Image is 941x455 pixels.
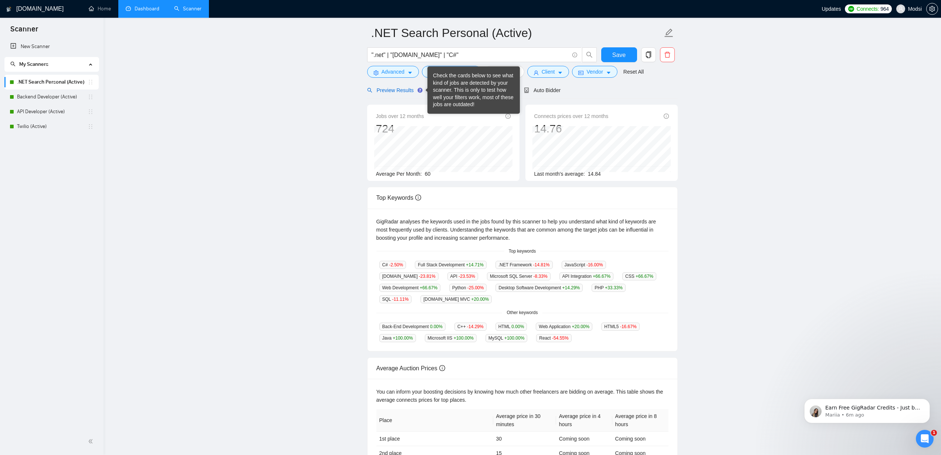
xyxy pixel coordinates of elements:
[484,66,524,78] button: folderJobscaret-down
[601,323,639,331] span: HTML5
[504,248,540,255] span: Top keywords
[389,262,403,267] span: -2.50 %
[376,409,493,432] th: Place
[4,24,44,39] span: Scanner
[4,119,99,134] li: Twilio (Active)
[4,75,99,90] li: .NET Search Personal (Active)
[376,358,668,379] div: Average Auction Prices
[371,24,663,42] input: Scanner name...
[534,171,585,177] span: Last month's average:
[926,3,938,15] button: setting
[511,324,524,329] span: 0.00 %
[898,6,903,11] span: user
[379,261,406,269] span: C#
[495,323,527,331] span: HTML
[379,284,441,292] span: Web Development
[174,6,202,12] a: searchScanner
[606,70,611,75] span: caret-down
[493,409,556,432] th: Average price in 30 minutes
[931,430,937,436] span: 1
[447,272,478,280] span: API
[664,28,674,38] span: edit
[612,50,626,60] span: Save
[10,61,16,67] span: search
[88,438,95,445] span: double-left
[417,87,423,94] div: Tooltip anchor
[542,68,555,76] span: Client
[793,383,941,435] iframe: Intercom notifications message
[420,295,492,303] span: [DOMAIN_NAME] MVC
[449,284,487,292] span: Python
[572,53,577,57] span: info-circle
[927,6,938,12] span: setting
[556,432,612,446] td: Coming soon
[588,171,601,177] span: 14.84
[379,334,416,342] span: Java
[562,261,606,269] span: JavaScript
[642,51,656,58] span: copy
[433,72,514,108] div: Check the cards below to see what kind of jobs are detected by your scanner. This is only to test...
[367,88,372,93] span: search
[6,3,11,15] img: logo
[534,70,539,75] span: user
[534,274,548,279] span: -8.33 %
[467,285,484,290] span: -25.00 %
[373,70,379,75] span: setting
[623,68,644,76] a: Reset All
[880,5,888,13] span: 964
[467,324,484,329] span: -14.29 %
[660,51,674,58] span: delete
[367,87,420,93] span: Preview Results
[393,336,413,341] span: +100.00 %
[552,336,569,341] span: -54.55 %
[430,324,443,329] span: 0.00 %
[376,171,422,177] span: Average Per Month:
[458,274,475,279] span: -23.53 %
[379,272,439,280] span: [DOMAIN_NAME]
[533,262,550,267] span: -14.81 %
[502,309,542,316] span: Other keywords
[926,6,938,12] a: setting
[425,171,431,177] span: 60
[379,295,412,303] span: SQL
[126,6,159,12] a: dashboardDashboard
[487,272,551,280] span: Microsoft SQL Server
[534,122,609,136] div: 14.76
[495,261,553,269] span: .NET Framework
[407,70,413,75] span: caret-down
[578,70,583,75] span: idcard
[493,432,556,446] td: 30
[582,51,596,58] span: search
[527,66,569,78] button: userClientcaret-down
[379,323,446,331] span: Back-End Development
[372,50,569,60] input: Search Freelance Jobs...
[88,94,94,100] span: holder
[376,432,493,446] td: 1st place
[17,75,88,90] a: .NET Search Personal (Active)
[376,388,668,404] div: You can inform your boosting decisions by knowing how much other freelancers are bidding on avera...
[612,409,668,432] th: Average price in 8 hours
[848,6,854,12] img: upwork-logo.png
[88,124,94,129] span: holder
[419,274,436,279] span: -23.81 %
[88,79,94,85] span: holder
[454,336,474,341] span: +100.00 %
[367,66,419,78] button: settingAdvancedcaret-down
[586,262,603,267] span: -16.00 %
[822,6,841,12] span: Updates
[376,112,424,120] span: Jobs over 12 months
[505,114,511,119] span: info-circle
[636,274,653,279] span: +66.67 %
[612,432,668,446] td: Coming soon
[4,39,99,54] li: New Scanner
[605,285,623,290] span: +33.33 %
[376,218,668,242] div: GigRadar analyses the keywords used in the jobs found by this scanner to help you understand what...
[524,87,561,93] span: Auto Bidder
[556,409,612,432] th: Average price in 4 hours
[586,68,603,76] span: Vendor
[88,109,94,115] span: holder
